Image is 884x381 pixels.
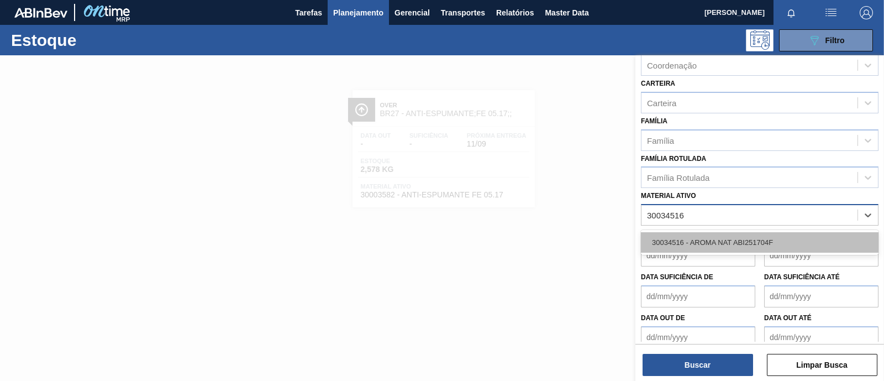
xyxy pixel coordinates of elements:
[641,232,878,253] div: 30034516 - AROMA NAT ABI251704F
[441,6,485,19] span: Transportes
[824,6,838,19] img: userActions
[647,135,674,145] div: Família
[394,6,430,19] span: Gerencial
[641,155,706,163] label: Família Rotulada
[641,192,696,200] label: Material ativo
[647,98,676,107] div: Carteira
[764,273,840,281] label: Data suficiência até
[647,61,697,70] div: Coordenação
[764,314,812,322] label: Data out até
[764,285,878,307] input: dd/mm/yyyy
[641,273,713,281] label: Data suficiência de
[641,314,685,322] label: Data out de
[779,29,873,51] button: Filtro
[295,6,322,19] span: Tarefas
[860,6,873,19] img: Logout
[825,36,845,45] span: Filtro
[14,8,67,18] img: TNhmsLtSVTkK8tSr43FrP2fwEKptu5GPRR3wAAAABJRU5ErkJggg==
[641,326,755,348] input: dd/mm/yyyy
[641,80,675,87] label: Carteira
[545,6,588,19] span: Master Data
[764,244,878,267] input: dd/mm/yyyy
[641,244,755,267] input: dd/mm/yyyy
[641,117,667,125] label: Família
[773,5,809,20] button: Notificações
[11,34,171,46] h1: Estoque
[641,285,755,307] input: dd/mm/yyyy
[764,326,878,348] input: dd/mm/yyyy
[746,29,773,51] div: Pogramando: nenhum usuário selecionado
[333,6,383,19] span: Planejamento
[496,6,534,19] span: Relatórios
[647,173,709,182] div: Família Rotulada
